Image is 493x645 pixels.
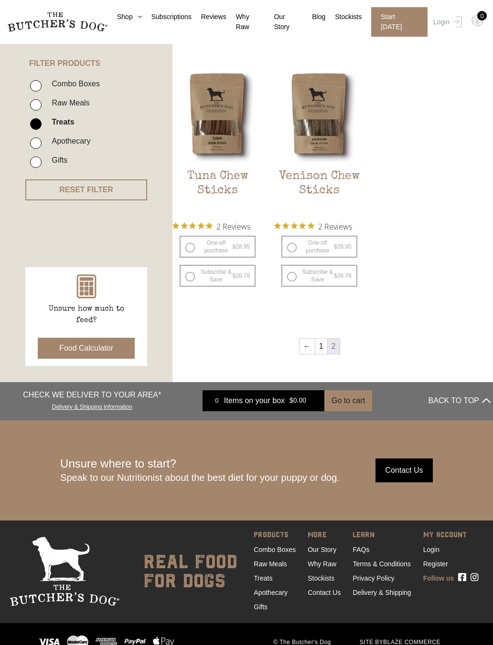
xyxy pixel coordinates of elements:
[203,390,324,411] a: 0 Items on your box $0.00
[334,272,352,279] bdi: 26.78
[180,236,256,258] label: One-off purchase
[334,243,337,250] span: $
[233,272,236,279] span: $
[254,574,272,582] a: Treats
[423,574,454,582] strong: Follow us
[375,458,433,482] input: Contact Us
[23,389,161,401] p: CHECK WE DELIVER TO YOUR AREA*
[334,243,352,250] bdi: 28.95
[431,7,462,37] a: Login
[47,135,90,147] label: Apothecary
[142,12,192,22] a: Subscriptions
[60,472,340,483] span: Speak to our Nutritionist about the best diet for your puppy or dog.
[423,546,439,553] a: Login
[254,589,288,596] a: Apothecary
[233,243,250,250] bdi: 28.95
[328,339,340,354] span: Page 2
[39,303,134,326] p: Unsure how much to feed?
[134,537,237,606] div: real food for dogs
[289,396,306,404] bdi: 0.00
[192,12,226,22] a: Reviews
[308,574,334,582] a: Stockists
[52,401,132,410] a: Delivery & Shipping Information
[308,529,341,542] span: MORE
[308,589,341,596] a: Contact Us
[281,236,357,258] label: One-off purchase
[224,395,285,406] span: Items on your box
[172,219,250,233] button: Rated 5 out of 5 stars from 2 reviews. Jump to reviews.
[25,179,147,200] button: RESET FILTER
[477,11,487,21] div: 0
[429,389,491,412] button: BACK TO TOP
[216,219,250,233] span: 2 Reviews
[47,154,67,166] label: Gifts
[47,77,100,90] label: Combo Boxes
[362,7,430,37] a: Start [DATE]
[308,546,336,553] a: Our Story
[325,12,362,22] a: Stockists
[423,529,479,542] span: MY ACCOUNT
[472,14,483,27] img: TBD_Cart-Empty.png
[281,265,357,287] label: Subscribe & Save
[274,72,364,214] a: Venison Chew SticksVenison Chew Sticks
[60,457,340,484] div: Unsure where to start?
[302,12,325,22] a: Blog
[371,7,427,37] span: Start [DATE]
[233,272,250,279] bdi: 26.78
[324,390,372,411] button: Go to cart
[289,396,293,404] span: $
[423,560,448,568] a: Register
[38,338,135,359] button: Food Calculator
[274,219,352,233] button: Rated 5 out of 5 stars from 2 reviews. Jump to reviews.
[353,574,394,582] a: Privacy Policy
[353,589,411,596] a: Delivery & Shipping
[172,72,263,214] a: Tuna Chew SticksTuna Chew Sticks
[47,115,74,128] label: Treats
[233,243,236,250] span: $
[315,339,327,354] a: Page 1
[274,169,364,214] h2: Venison Chew Sticks
[226,12,265,32] a: Why Raw
[180,265,256,287] label: Subscribe & Save
[254,603,268,611] a: Gifts
[353,560,410,568] a: Terms & Conditions
[47,96,89,109] label: Raw Meals
[264,12,302,32] a: Our Story
[254,546,296,553] a: Combo Boxes
[353,546,369,553] a: FAQs
[210,396,224,406] div: 0
[172,169,263,214] h2: Tuna Chew Sticks
[353,529,411,542] span: LEARN
[254,560,287,568] a: Raw Meals
[107,12,142,22] a: Shop
[254,529,296,542] span: PRODUCTS
[274,72,364,162] img: Venison Chew Sticks
[172,72,263,162] img: Tuna Chew Sticks
[300,339,315,354] a: ←
[334,272,337,279] span: $
[308,560,336,568] a: Why Raw
[318,219,352,233] span: 2 Reviews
